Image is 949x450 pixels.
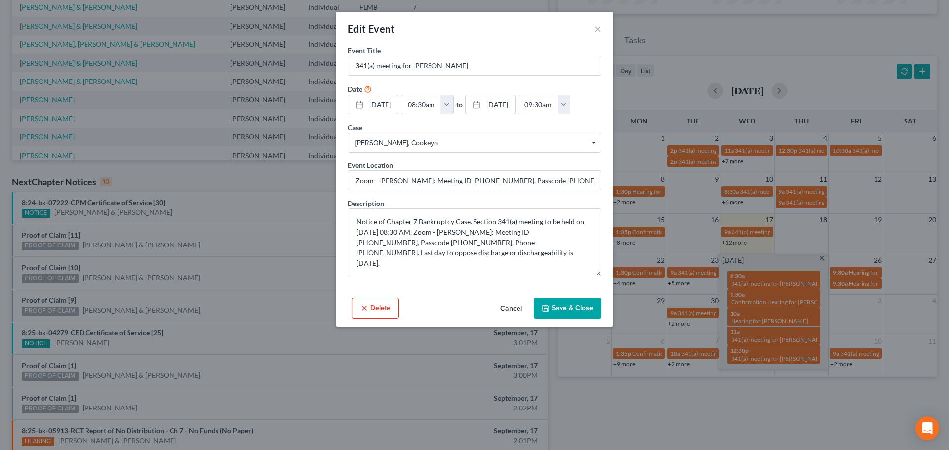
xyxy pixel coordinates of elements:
button: × [594,23,601,35]
label: Date [348,84,362,94]
button: Delete [352,298,399,319]
button: Save & Close [534,298,601,319]
label: Description [348,198,384,208]
span: [PERSON_NAME], Cookeya [355,138,594,148]
span: Event Title [348,46,381,55]
input: Enter event name... [348,56,601,75]
span: Edit Event [348,23,395,35]
input: Enter location... [348,171,601,190]
input: -- : -- [518,95,558,114]
label: Event Location [348,160,393,170]
input: -- : -- [401,95,441,114]
span: Select box activate [348,133,601,153]
div: Open Intercom Messenger [915,416,939,440]
a: [DATE] [466,95,515,114]
button: Cancel [492,299,530,319]
a: [DATE] [348,95,398,114]
label: Case [348,123,362,133]
label: to [456,99,463,110]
